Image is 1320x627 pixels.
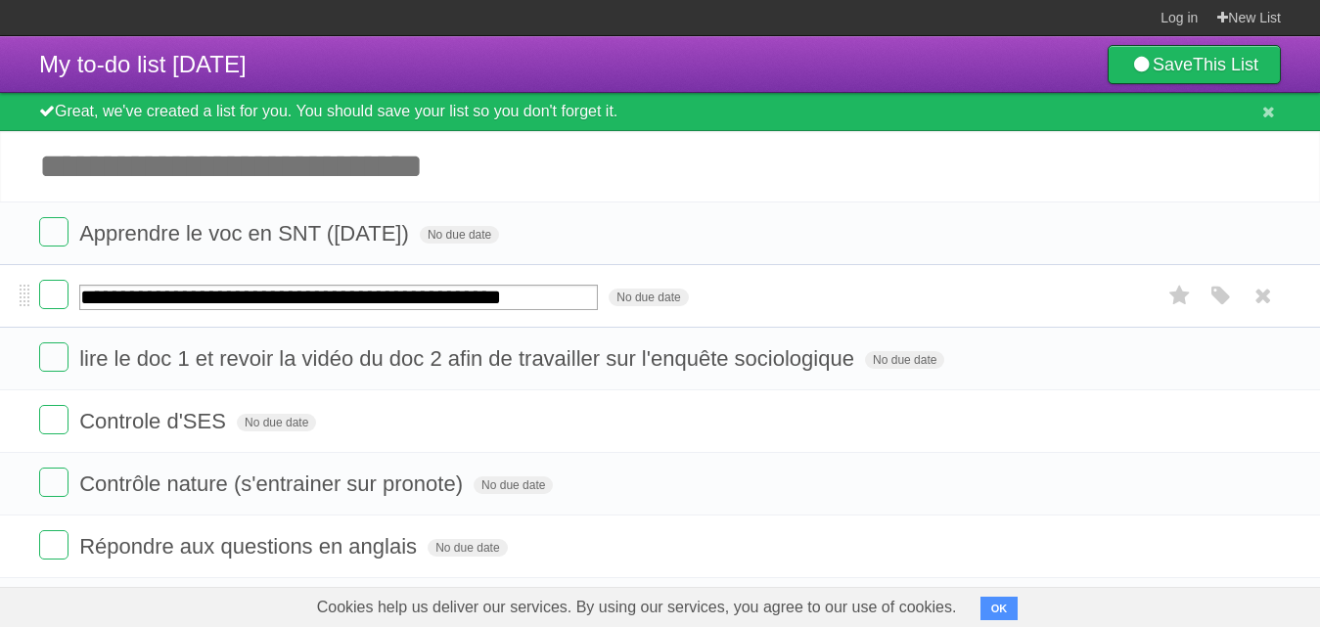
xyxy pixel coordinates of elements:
span: Controle d'SES [79,409,231,433]
label: Star task [1161,280,1199,312]
label: Done [39,405,68,434]
label: Done [39,342,68,372]
span: No due date [428,539,507,557]
label: Done [39,530,68,560]
span: My to-do list [DATE] [39,51,247,77]
label: Done [39,217,68,246]
b: This List [1193,55,1258,74]
a: SaveThis List [1108,45,1281,84]
span: Cookies help us deliver our services. By using our services, you agree to our use of cookies. [297,588,977,627]
span: No due date [237,414,316,431]
span: No due date [609,289,688,306]
label: Done [39,280,68,309]
span: No due date [865,351,944,369]
span: No due date [420,226,499,244]
span: No due date [474,476,553,494]
button: OK [980,597,1019,620]
span: Apprendre le voc en SNT ([DATE]) [79,221,414,246]
span: lire le doc 1 et revoir la vidéo du doc 2 afin de travailler sur l'enquête sociologique [79,346,859,371]
span: Contrôle nature (s'entrainer sur pronote) [79,471,468,496]
label: Done [39,468,68,497]
span: Répondre aux questions en anglais [79,534,422,559]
